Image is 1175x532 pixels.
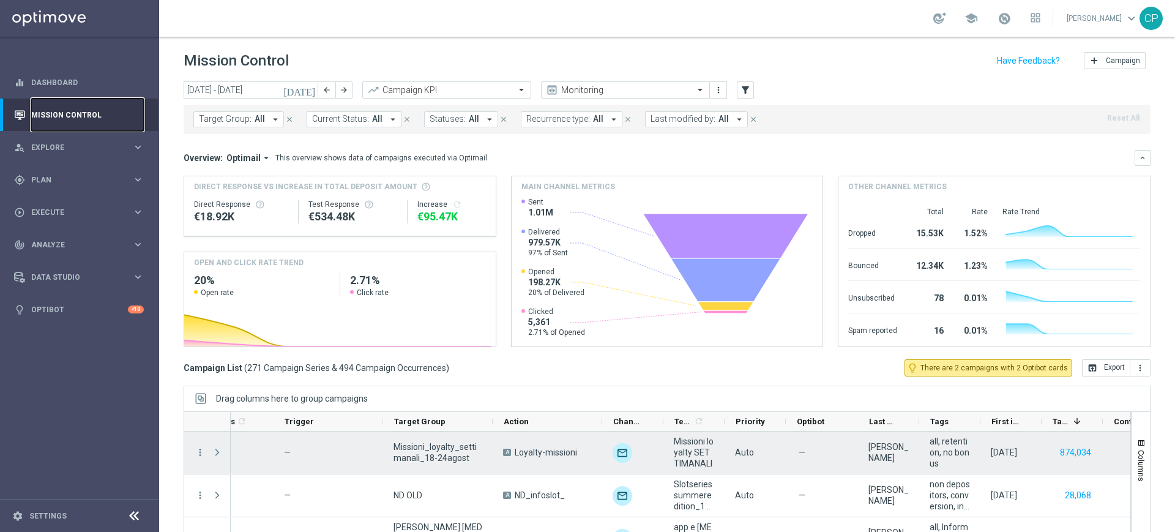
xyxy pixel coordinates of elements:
button: Target Group: All arrow_drop_down [193,111,284,127]
span: keyboard_arrow_down [1125,12,1138,25]
span: 979.57K [528,237,568,248]
span: There are 2 campaigns with 2 Optibot cards [920,362,1068,373]
button: more_vert [1130,359,1151,377]
span: — [799,447,805,458]
div: Press SPACE to select this row. [184,432,231,474]
span: Explore [31,144,132,151]
span: Calculate column [692,414,704,428]
div: 0.01% [958,287,988,307]
span: A [503,492,511,499]
div: Dashboard [14,66,144,99]
img: Optimail [613,443,632,463]
span: Loyalty-missioni [515,447,577,458]
span: ND OLD [394,490,422,501]
span: Direct Response VS Increase In Total Deposit Amount [194,181,417,192]
button: play_circle_outline Execute keyboard_arrow_right [13,208,144,217]
div: Explore [14,142,132,153]
multiple-options-button: Export to CSV [1082,362,1151,372]
input: Have Feedback? [997,56,1060,65]
span: ( [244,362,247,373]
span: Current Status: [312,114,369,124]
span: Data Studio [31,274,132,281]
span: Slotseriessummeredition_1908 [674,479,714,512]
button: track_changes Analyze keyboard_arrow_right [13,240,144,250]
button: Optimail arrow_drop_down [223,152,275,163]
button: close [498,113,509,126]
i: close [749,115,758,124]
i: lightbulb [14,304,25,315]
ng-select: Campaign KPI [362,81,531,99]
div: equalizer Dashboard [13,78,144,88]
h4: Main channel metrics [521,181,615,192]
button: Recurrence type: All arrow_drop_down [521,111,622,127]
div: Chiara Pigato [868,441,909,463]
span: All [469,114,479,124]
span: A [503,449,511,456]
div: Execute [14,207,132,218]
span: Optimail [226,152,261,163]
span: Last modified by: [651,114,715,124]
button: Mission Control [13,110,144,120]
div: Direct Response [194,200,288,209]
span: Target Group [394,417,446,426]
span: Auto [735,490,754,500]
h4: Other channel metrics [848,181,947,192]
button: open_in_browser Export [1082,359,1130,377]
span: Drag columns here to group campaigns [216,394,368,403]
i: close [499,115,508,124]
span: All [718,114,729,124]
i: preview [546,84,558,96]
i: arrow_forward [340,86,348,94]
div: Rate [958,207,988,217]
div: Serena Piraino [868,484,909,506]
i: refresh [237,416,247,426]
span: All [593,114,603,124]
i: equalizer [14,77,25,88]
span: Campaign [1106,56,1140,65]
i: settings [12,511,23,522]
span: All [372,114,382,124]
div: Press SPACE to select this row. [130,474,1164,517]
div: person_search Explore keyboard_arrow_right [13,143,144,152]
div: €534,478 [308,209,397,224]
div: Analyze [14,239,132,250]
i: arrow_drop_down [484,114,495,125]
span: Channel [613,417,643,426]
span: All [255,114,265,124]
i: [DATE] [283,84,316,96]
span: Priority [736,417,765,426]
div: Dropped [848,222,897,242]
button: more_vert [712,83,725,97]
i: keyboard_arrow_down [1138,154,1147,162]
i: keyboard_arrow_right [132,141,144,153]
span: Auto [735,448,754,457]
span: Click rate [357,288,389,298]
button: more_vert [195,447,206,458]
div: Rate Trend [1002,207,1140,217]
i: more_vert [714,85,723,95]
div: 78 [912,287,944,307]
button: close [748,113,759,126]
button: Current Status: All arrow_drop_down [307,111,401,127]
button: more_vert [195,490,206,501]
div: Unsubscribed [848,287,897,307]
div: Row Groups [216,394,368,403]
div: 1.52% [958,222,988,242]
span: school [964,12,978,25]
span: — [799,490,805,501]
i: keyboard_arrow_right [132,174,144,185]
h4: OPEN AND CLICK RATE TREND [194,257,304,268]
div: Increase [417,200,485,209]
span: Templates [674,417,692,426]
img: Optimail [613,486,632,506]
button: arrow_back [318,81,335,99]
div: 19 Aug 2025, Tuesday [991,447,1017,458]
span: Plan [31,176,132,184]
i: arrow_drop_down [387,114,398,125]
i: arrow_drop_down [270,114,281,125]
